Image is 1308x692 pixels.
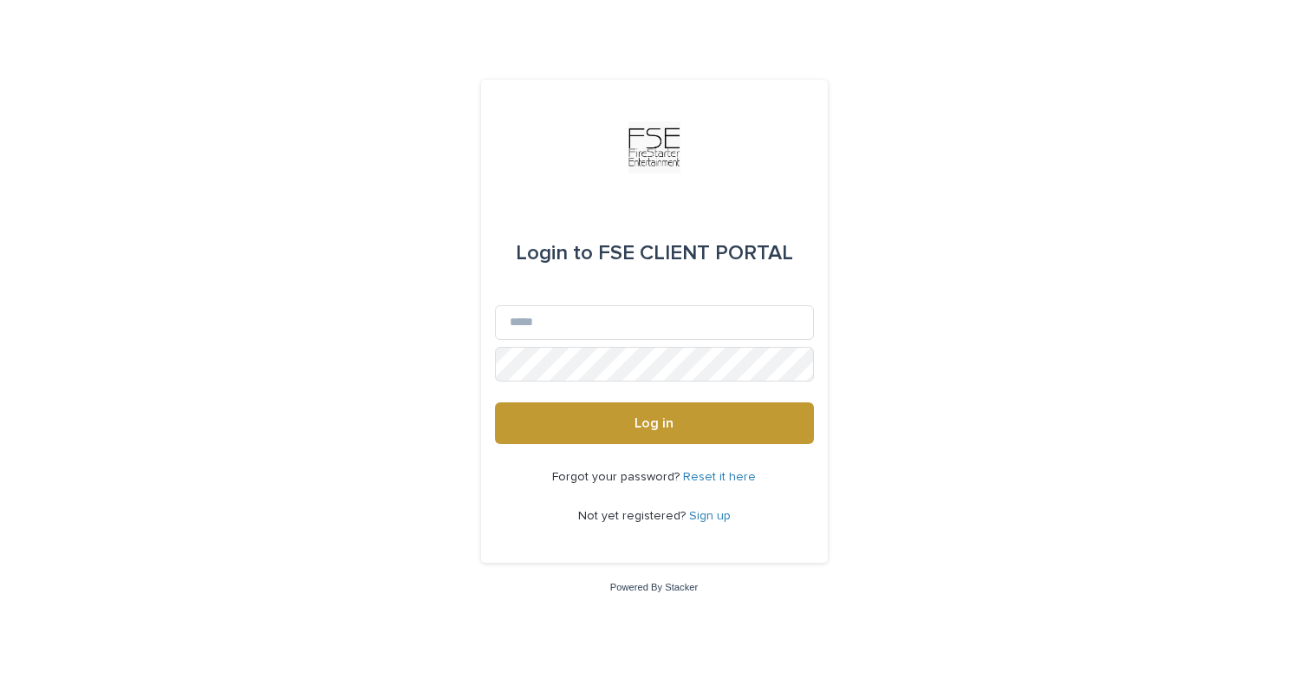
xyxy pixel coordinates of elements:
a: Sign up [689,510,731,522]
button: Log in [495,402,814,444]
div: FSE CLIENT PORTAL [516,229,793,277]
a: Powered By Stacker [610,582,698,592]
span: Log in [634,416,674,430]
span: Login to [516,243,593,264]
span: Forgot your password? [552,471,683,483]
a: Reset it here [683,471,756,483]
span: Not yet registered? [578,510,689,522]
img: Km9EesSdRbS9ajqhBzyo [628,121,680,173]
